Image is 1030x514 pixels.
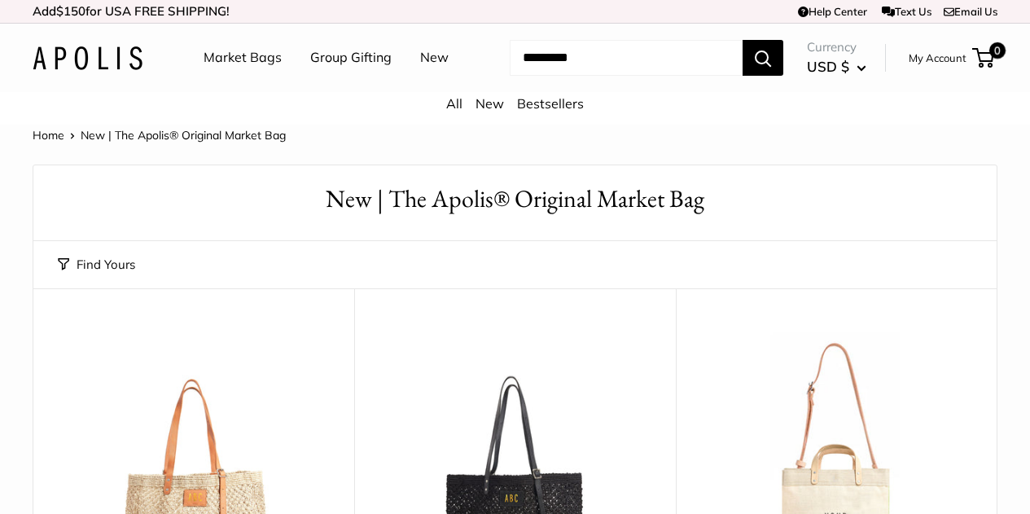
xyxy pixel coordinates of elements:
span: Currency [807,36,866,59]
span: New | The Apolis® Original Market Bag [81,128,286,143]
a: My Account [909,48,966,68]
span: $150 [56,3,85,19]
a: Text Us [882,5,931,18]
button: Find Yours [58,253,135,276]
a: Email Us [944,5,997,18]
a: New [476,95,504,112]
input: Search... [510,40,743,76]
a: Help Center [798,5,867,18]
a: Bestsellers [517,95,584,112]
a: Market Bags [204,46,282,70]
img: Apolis [33,46,142,70]
a: All [446,95,462,112]
nav: Breadcrumb [33,125,286,146]
span: USD $ [807,58,849,75]
h1: New | The Apolis® Original Market Bag [58,182,972,217]
a: Home [33,128,64,143]
button: Search [743,40,783,76]
a: Group Gifting [310,46,392,70]
a: New [420,46,449,70]
a: 0 [974,48,994,68]
span: 0 [989,42,1006,59]
button: USD $ [807,54,866,80]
